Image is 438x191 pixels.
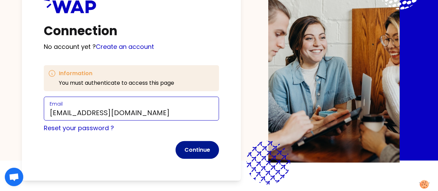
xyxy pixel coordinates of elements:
[59,69,174,78] h3: Information
[176,141,219,159] button: Continue
[44,124,114,132] a: Reset your password ?
[50,100,63,107] label: Email
[59,79,174,87] p: You must authenticate to access this page
[96,42,154,51] a: Create an account
[44,42,219,52] p: No account yet ?
[44,24,219,38] h1: Connection
[5,168,23,186] div: Open chat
